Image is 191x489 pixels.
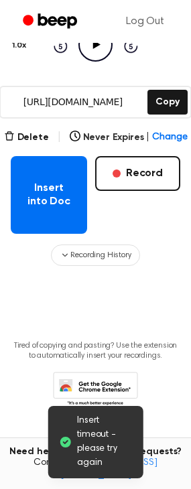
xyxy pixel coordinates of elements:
[51,244,139,266] button: Recording History
[95,156,180,191] button: Record
[113,5,178,38] a: Log Out
[152,131,187,145] span: Change
[11,34,31,57] button: 1.0x
[8,458,183,481] span: Contact us
[60,458,157,480] a: [EMAIL_ADDRESS][DOMAIN_NAME]
[13,9,89,35] a: Beep
[11,156,87,234] button: Insert into Doc
[11,341,180,361] p: Tired of copying and pasting? Use the extension to automatically insert your recordings.
[70,249,131,261] span: Recording History
[146,131,149,145] span: |
[147,90,187,115] button: Copy
[77,414,133,470] span: Insert timeout - please try again
[70,131,188,145] button: Never Expires|Change
[57,129,62,145] span: |
[4,131,49,145] button: Delete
